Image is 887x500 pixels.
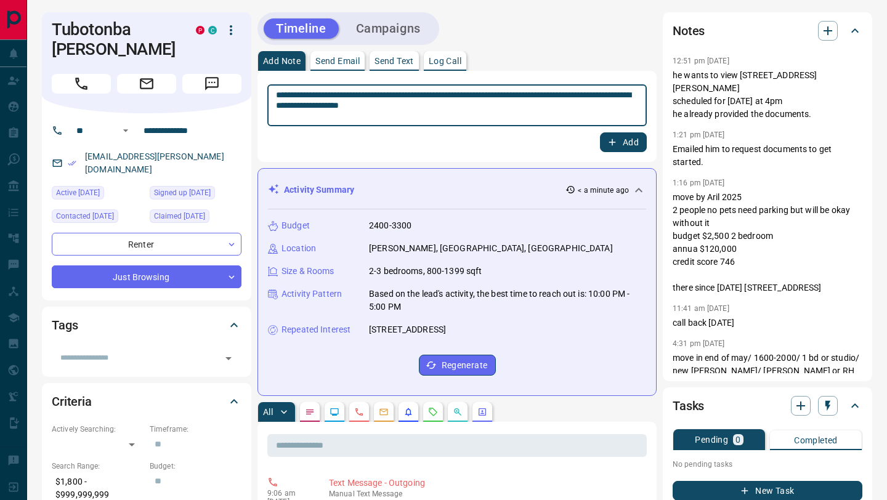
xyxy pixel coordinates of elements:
p: Search Range: [52,461,144,472]
p: Size & Rooms [281,265,334,278]
div: Sun May 01 2022 [150,186,241,203]
svg: Opportunities [453,407,463,417]
p: Completed [794,436,838,445]
p: Location [281,242,316,255]
p: All [263,408,273,416]
p: Budget [281,219,310,232]
h2: Criteria [52,392,92,411]
div: property.ca [196,26,205,34]
h2: Tasks [673,396,704,416]
h1: Tubotonba [PERSON_NAME] [52,20,177,59]
span: Contacted [DATE] [56,210,114,222]
p: < a minute ago [578,185,629,196]
svg: Notes [305,407,315,417]
div: Criteria [52,387,241,416]
p: Text Message [329,490,642,498]
div: Notes [673,16,862,46]
p: Text Message - Outgoing [329,477,642,490]
svg: Agent Actions [477,407,487,417]
p: Timeframe: [150,424,241,435]
svg: Email Verified [68,159,76,167]
div: Tue Jul 08 2025 [52,209,144,227]
p: call back [DATE] [673,317,862,329]
button: Regenerate [419,355,496,376]
button: Open [118,123,133,138]
div: Mon Aug 11 2025 [52,186,144,203]
svg: Emails [379,407,389,417]
div: Mon Sep 18 2023 [150,209,241,227]
p: Pending [695,435,728,444]
p: Activity Summary [284,183,354,196]
p: 1:16 pm [DATE] [673,179,725,187]
p: Send Email [315,57,360,65]
p: Repeated Interest [281,323,350,336]
p: 2400-3300 [369,219,411,232]
span: Message [182,74,241,94]
h2: Notes [673,21,705,41]
p: 12:51 pm [DATE] [673,57,729,65]
p: move in end of may/ 1600-2000/ 1 bd or studio/ new [PERSON_NAME]/ [PERSON_NAME] or RH or newmarke... [673,352,862,390]
p: move by Aril 2025 2 people no pets need parking but will be okay without it budget $2,500 2 bedro... [673,191,862,294]
span: Email [117,74,176,94]
p: Send Text [375,57,414,65]
div: Activity Summary< a minute ago [268,179,646,201]
p: Log Call [429,57,461,65]
p: Emailed him to request documents to get started. [673,143,862,169]
svg: Listing Alerts [403,407,413,417]
p: [STREET_ADDRESS] [369,323,446,336]
p: 1:21 pm [DATE] [673,131,725,139]
span: Active [DATE] [56,187,100,199]
p: Add Note [263,57,301,65]
p: 4:31 pm [DATE] [673,339,725,348]
p: 11:41 am [DATE] [673,304,729,313]
button: Timeline [264,18,339,39]
svg: Lead Browsing Activity [330,407,339,417]
button: Add [600,132,647,152]
button: Campaigns [344,18,433,39]
span: Call [52,74,111,94]
p: [PERSON_NAME], [GEOGRAPHIC_DATA], [GEOGRAPHIC_DATA] [369,242,613,255]
span: manual [329,490,355,498]
svg: Requests [428,407,438,417]
svg: Calls [354,407,364,417]
h2: Tags [52,315,78,335]
p: Budget: [150,461,241,472]
p: Activity Pattern [281,288,342,300]
div: Tags [52,310,241,340]
div: condos.ca [208,26,217,34]
div: Renter [52,233,241,256]
div: Tasks [673,391,862,421]
p: No pending tasks [673,455,862,474]
div: Just Browsing [52,265,241,288]
p: 9:06 am [267,489,310,498]
p: 0 [735,435,740,444]
span: Claimed [DATE] [154,210,205,222]
button: Open [220,350,237,367]
p: Actively Searching: [52,424,144,435]
p: Based on the lead's activity, the best time to reach out is: 10:00 PM - 5:00 PM [369,288,646,313]
p: 2-3 bedrooms, 800-1399 sqft [369,265,482,278]
a: [EMAIL_ADDRESS][PERSON_NAME][DOMAIN_NAME] [85,151,224,174]
span: Signed up [DATE] [154,187,211,199]
p: he wants to view [STREET_ADDRESS][PERSON_NAME] scheduled for [DATE] at 4pm he already provided th... [673,69,862,121]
